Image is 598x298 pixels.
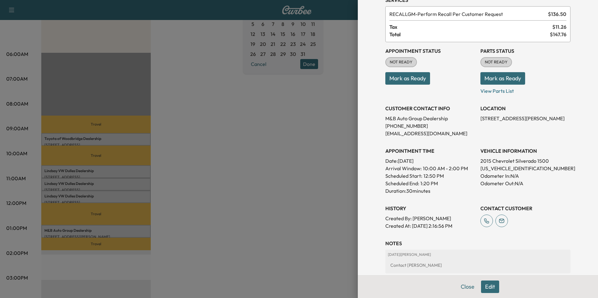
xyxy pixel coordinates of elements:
[385,165,475,172] p: Arrival Window:
[552,23,566,31] span: $ 11.26
[548,10,566,18] span: $ 136.50
[385,222,475,230] p: Created At : [DATE] 2:16:56 PM
[385,187,475,195] p: Duration: 30 minutes
[389,31,550,38] span: Total
[385,130,475,137] p: [EMAIL_ADDRESS][DOMAIN_NAME]
[423,165,468,172] span: 10:00 AM - 2:00 PM
[480,47,570,55] h3: Parts Status
[550,31,566,38] span: $ 147.76
[385,205,475,212] h3: History
[385,180,419,187] p: Scheduled End:
[385,105,475,112] h3: CUSTOMER CONTACT INFO
[389,10,545,18] span: Perform Recall Per Customer Request
[480,105,570,112] h3: LOCATION
[480,180,570,187] p: Odometer Out: N/A
[457,281,479,293] button: Close
[385,147,475,155] h3: APPOINTMENT TIME
[385,240,570,247] h3: NOTES
[480,172,570,180] p: Odometer In: N/A
[385,122,475,130] p: [PHONE_NUMBER]
[385,215,475,222] p: Created By : [PERSON_NAME]
[480,115,570,122] p: [STREET_ADDRESS][PERSON_NAME]
[480,205,570,212] h3: CONTACT CUSTOMER
[385,47,475,55] h3: Appointment Status
[423,172,444,180] p: 12:50 PM
[481,281,499,293] button: Edit
[481,59,511,65] span: NOT READY
[385,72,430,85] button: Mark as Ready
[480,85,570,95] p: View Parts List
[480,157,570,165] p: 2015 Chevrolet Silverado 1500
[480,72,525,85] button: Mark as Ready
[388,252,568,257] p: [DATE] | [PERSON_NAME]
[385,172,422,180] p: Scheduled Start:
[480,165,570,172] p: [US_VEHICLE_IDENTIFICATION_NUMBER]
[389,23,552,31] span: Tax
[480,147,570,155] h3: VEHICLE INFORMATION
[420,180,438,187] p: 1:20 PM
[386,59,416,65] span: NOT READY
[388,260,568,271] div: Contact [PERSON_NAME]
[385,115,475,122] p: M&B Auto Group Dealership
[385,157,475,165] p: Date: [DATE]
